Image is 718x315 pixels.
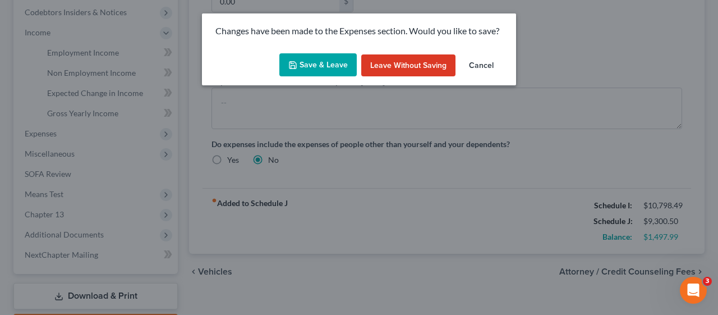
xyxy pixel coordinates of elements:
button: Cancel [460,54,503,77]
p: Changes have been made to the Expenses section. Would you like to save? [215,25,503,38]
button: Save & Leave [279,53,357,77]
button: Leave without Saving [361,54,455,77]
iframe: Intercom live chat [680,277,707,304]
span: 3 [703,277,712,286]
